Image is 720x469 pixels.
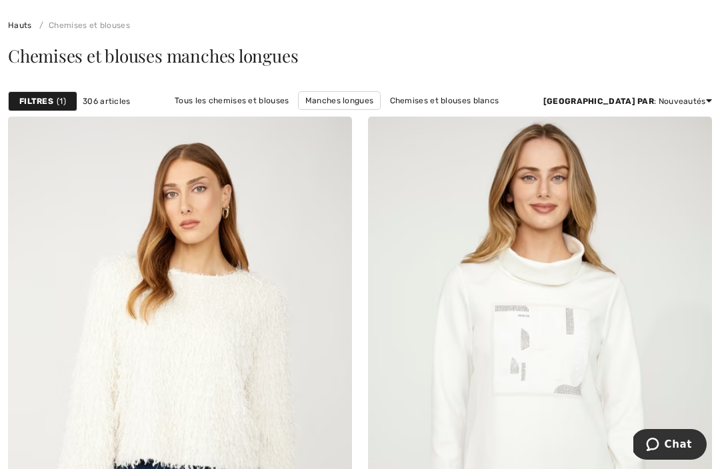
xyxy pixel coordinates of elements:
[308,110,390,127] a: Manches courtes
[458,110,484,127] a: Uni
[8,21,32,30] a: Hauts
[392,110,456,127] a: Manches 3/4
[543,95,712,107] div: : Nouveautés
[189,110,306,127] a: Chemises et blouses noirs
[8,44,298,67] span: Chemises et blouses manches longues
[83,95,131,107] span: 306 articles
[298,91,381,110] a: Manches longues
[633,429,707,462] iframe: Ouvre un widget dans lequel vous pouvez chatter avec l’un de nos agents
[168,92,295,109] a: Tous les chemises et blouses
[19,95,53,107] strong: Filtres
[543,97,654,106] strong: [GEOGRAPHIC_DATA] par
[57,95,66,107] span: 1
[383,92,506,109] a: Chemises et blouses blancs
[34,21,130,30] a: Chemises et blouses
